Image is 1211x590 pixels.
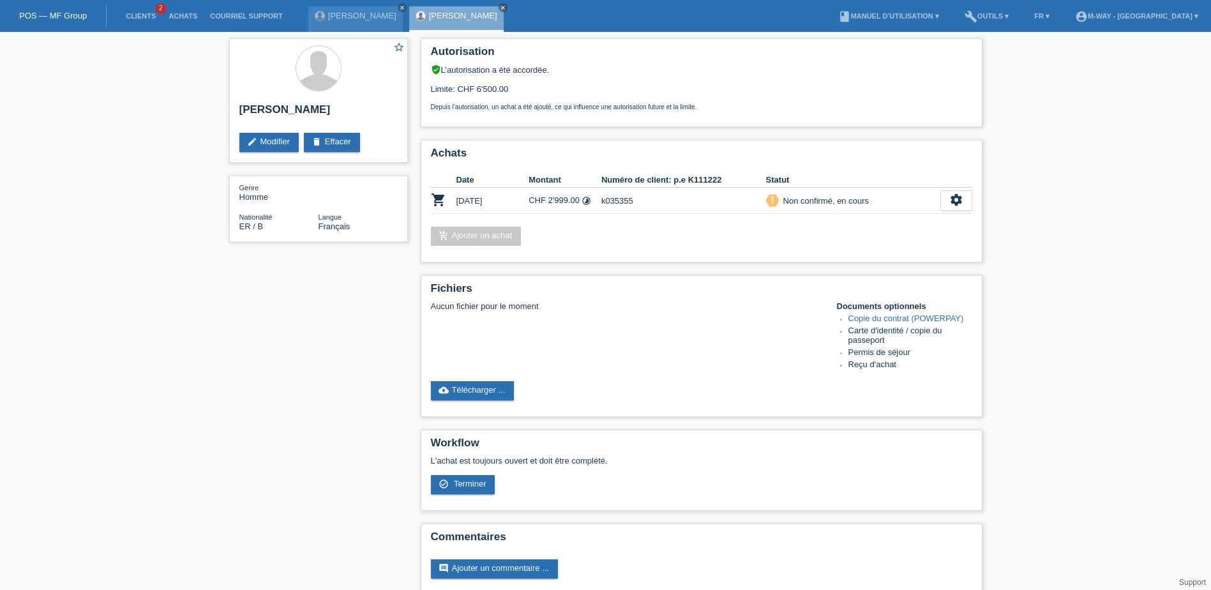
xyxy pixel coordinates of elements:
[958,12,1015,20] a: buildOutils ▾
[431,531,972,550] h2: Commentaires
[439,385,449,395] i: cloud_upload
[431,559,558,579] a: commentAjouter un commentaire ...
[601,172,766,188] th: Numéro de client: p.e K111222
[768,195,777,204] i: priority_high
[319,222,350,231] span: Français
[239,133,299,152] a: editModifier
[439,479,449,489] i: check_circle_outline
[779,194,869,208] div: Non confirmé, en cours
[431,437,972,456] h2: Workflow
[582,196,591,206] i: Taux fixes (24 versements)
[529,188,601,214] td: CHF 2'999.00
[398,3,407,12] a: close
[431,75,972,110] div: Limite: CHF 6'500.00
[119,12,162,20] a: Clients
[239,184,259,192] span: Genre
[393,42,405,55] a: star_border
[247,137,257,147] i: edit
[439,231,449,241] i: add_shopping_cart
[431,301,821,311] div: Aucun fichier pour le moment
[304,133,360,152] a: deleteEffacer
[454,479,486,488] span: Terminer
[239,222,264,231] span: Érythrée / B / 27.07.2015
[949,193,963,207] i: settings
[529,172,601,188] th: Montant
[601,188,766,214] td: k035355
[431,381,515,400] a: cloud_uploadTélécharger ...
[431,456,972,465] p: L'achat est toujours ouvert et doit être complété.
[439,563,449,573] i: comment
[19,11,87,20] a: POS — MF Group
[848,359,972,372] li: Reçu d'achat
[429,11,497,20] a: [PERSON_NAME]
[838,10,851,23] i: book
[431,147,972,166] h2: Achats
[766,172,940,188] th: Statut
[1179,578,1206,587] a: Support
[456,172,529,188] th: Date
[431,64,441,75] i: verified_user
[162,12,204,20] a: Achats
[431,475,495,494] a: check_circle_outline Terminer
[431,192,446,208] i: POSP00028502
[239,103,398,123] h2: [PERSON_NAME]
[1069,12,1205,20] a: account_circlem-way - [GEOGRAPHIC_DATA] ▾
[1075,10,1088,23] i: account_circle
[431,45,972,64] h2: Autorisation
[848,326,972,347] li: Carte d'identité / copie du passeport
[319,213,342,221] span: Langue
[393,42,405,53] i: star_border
[239,183,319,202] div: Homme
[848,347,972,359] li: Permis de séjour
[431,282,972,301] h2: Fichiers
[239,213,273,221] span: Nationalité
[965,10,977,23] i: build
[156,3,166,14] span: 2
[848,314,964,323] a: Copie du contrat (POWERPAY)
[832,12,945,20] a: bookManuel d’utilisation ▾
[837,301,972,311] h4: Documents optionnels
[431,103,972,110] p: Depuis l’autorisation, un achat a été ajouté, ce qui influence une autorisation future et la limite.
[456,188,529,214] td: [DATE]
[1028,12,1056,20] a: FR ▾
[500,4,506,11] i: close
[204,12,289,20] a: Courriel Support
[499,3,508,12] a: close
[328,11,396,20] a: [PERSON_NAME]
[399,4,405,11] i: close
[312,137,322,147] i: delete
[431,64,972,75] div: L’autorisation a été accordée.
[431,227,522,246] a: add_shopping_cartAjouter un achat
